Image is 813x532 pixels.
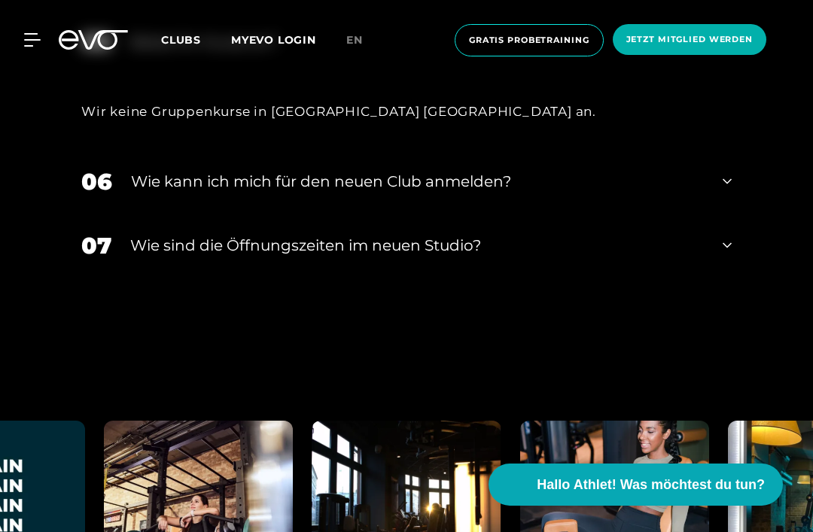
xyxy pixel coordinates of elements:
[81,229,111,263] div: 07
[346,32,381,49] a: en
[131,170,704,193] div: Wie kann ich mich für den neuen Club anmelden?
[489,464,783,506] button: Hallo Athlet! Was möchtest du tun?
[537,475,765,495] span: Hallo Athlet! Was möchtest du tun?
[450,24,608,56] a: Gratis Probetraining
[608,24,771,56] a: Jetzt Mitglied werden
[81,99,732,123] div: Wir keine Gruppenkurse in [GEOGRAPHIC_DATA] [GEOGRAPHIC_DATA] an.
[81,165,112,199] div: 06
[231,33,316,47] a: MYEVO LOGIN
[469,34,589,47] span: Gratis Probetraining
[161,33,201,47] span: Clubs
[161,32,231,47] a: Clubs
[130,234,704,257] div: ​Wie sind die Öffnungszeiten im neuen Studio?
[346,33,363,47] span: en
[626,33,753,46] span: Jetzt Mitglied werden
